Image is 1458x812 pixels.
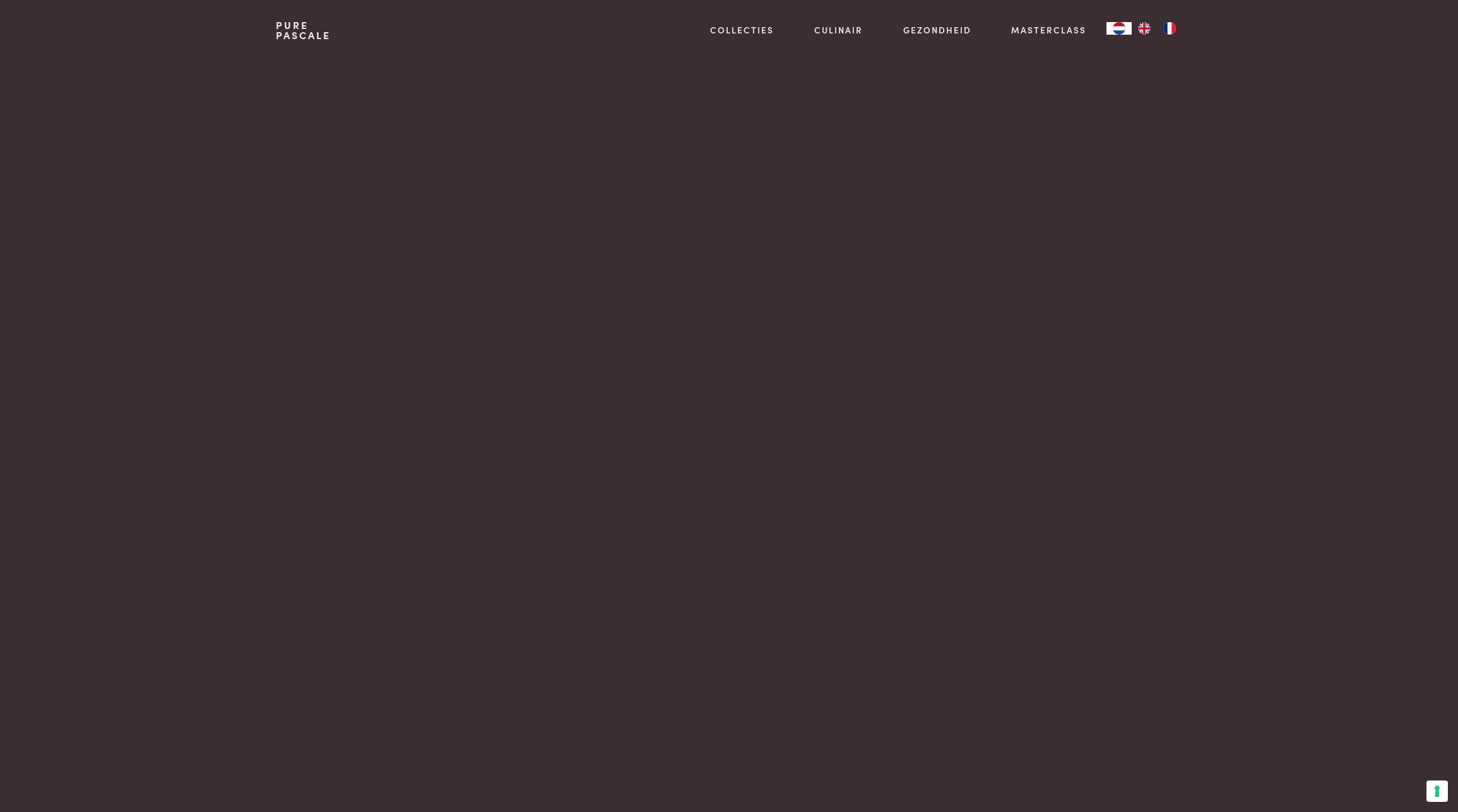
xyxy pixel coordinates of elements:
[1106,22,1132,35] div: Language
[1426,780,1448,802] button: Uw voorkeuren voor toestemming voor trackingtechnologieën
[1106,22,1132,35] a: NL
[710,23,774,37] a: Collecties
[1132,22,1157,35] a: EN
[1132,22,1182,35] ul: Language list
[1106,22,1182,35] aside: Language selected: Nederlands
[903,23,971,37] a: Gezondheid
[1157,22,1182,35] a: FR
[276,20,331,40] a: PurePascale
[1011,23,1086,37] a: Masterclass
[814,23,863,37] a: Culinair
